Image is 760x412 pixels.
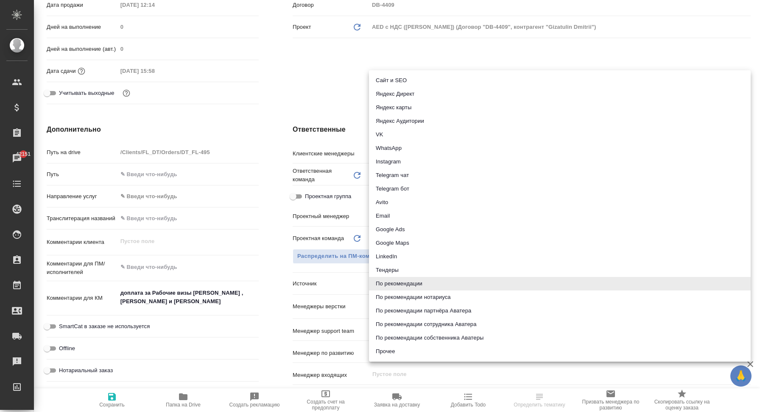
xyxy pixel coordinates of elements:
li: По рекомендации нотариуса [369,290,751,304]
li: По рекомендации собственника Аватеры [369,331,751,345]
li: По рекомендации партнёра Аватера [369,304,751,318]
li: VK [369,128,751,141]
li: Сайт и SEO [369,74,751,87]
li: Google Maps [369,236,751,250]
li: WhatsApp [369,141,751,155]
li: Google Ads [369,223,751,236]
li: Avito [369,196,751,209]
li: Instagram [369,155,751,169]
li: Email [369,209,751,223]
li: Яндекс Аудитории [369,114,751,128]
li: Telegram бот [369,182,751,196]
li: По рекомендации [369,277,751,290]
li: Яндекс карты [369,101,751,114]
li: Тендеры [369,263,751,277]
li: Прочее [369,345,751,358]
li: Telegram чат [369,169,751,182]
li: Яндекс Директ [369,87,751,101]
li: По рекомендации сотрудника Аватера [369,318,751,331]
li: LinkedIn [369,250,751,263]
